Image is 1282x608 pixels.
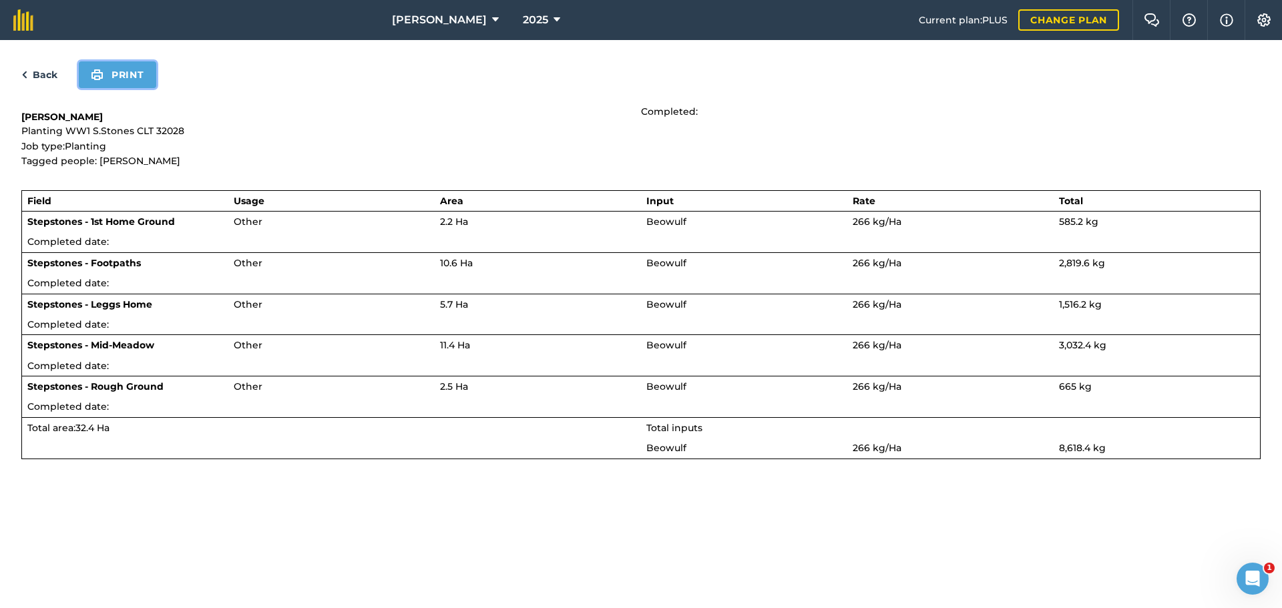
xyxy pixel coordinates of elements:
[228,376,435,397] td: Other
[21,67,27,83] img: svg+xml;base64,PHN2ZyB4bWxucz0iaHR0cDovL3d3dy53My5vcmcvMjAwMC9zdmciIHdpZHRoPSI5IiBoZWlnaHQ9IjI0Ii...
[847,211,1054,232] td: 266 kg / Ha
[641,104,1261,119] p: Completed:
[27,298,152,310] strong: Stepstones - Leggs Home
[435,335,641,356] td: 11.4 Ha
[435,190,641,211] th: Area
[523,12,548,28] span: 2025
[1054,252,1260,273] td: 2,819.6 kg
[22,417,641,438] td: Total area : 32.4 Ha
[392,12,487,28] span: [PERSON_NAME]
[1054,190,1260,211] th: Total
[228,211,435,232] td: Other
[22,356,1261,376] td: Completed date:
[847,376,1054,397] td: 266 kg / Ha
[641,335,847,356] td: Beowulf
[641,190,847,211] th: Input
[91,67,103,83] img: svg+xml;base64,PHN2ZyB4bWxucz0iaHR0cDovL3d3dy53My5vcmcvMjAwMC9zdmciIHdpZHRoPSIxOSIgaGVpZ2h0PSIyNC...
[13,9,33,31] img: fieldmargin Logo
[228,335,435,356] td: Other
[847,294,1054,314] td: 266 kg / Ha
[1144,13,1160,27] img: Two speech bubbles overlapping with the left bubble in the forefront
[27,257,141,269] strong: Stepstones - Footpaths
[1054,335,1260,356] td: 3,032.4 kg
[21,123,641,138] p: Planting WW1 S.Stones CLT 32028
[1264,563,1275,573] span: 1
[1181,13,1197,27] img: A question mark icon
[22,232,1261,252] td: Completed date:
[847,335,1054,356] td: 266 kg / Ha
[847,190,1054,211] th: Rate
[435,294,641,314] td: 5.7 Ha
[22,273,1261,294] td: Completed date:
[847,438,1054,459] td: 266 kg / Ha
[435,211,641,232] td: 2.2 Ha
[1054,376,1260,397] td: 665 kg
[27,380,164,392] strong: Stepstones - Rough Ground
[228,252,435,273] td: Other
[27,339,154,351] strong: Stepstones - Mid-Meadow
[21,110,641,123] h1: [PERSON_NAME]
[1018,9,1119,31] a: Change plan
[847,252,1054,273] td: 266 kg / Ha
[21,154,641,168] p: Tagged people: [PERSON_NAME]
[1237,563,1269,595] iframe: Intercom live chat
[641,211,847,232] td: Beowulf
[22,314,1261,335] td: Completed date:
[641,417,1261,438] td: Total inputs
[21,139,641,154] p: Job type: Planting
[228,190,435,211] th: Usage
[641,376,847,397] td: Beowulf
[22,190,228,211] th: Field
[1054,294,1260,314] td: 1,516.2 kg
[435,376,641,397] td: 2.5 Ha
[641,252,847,273] td: Beowulf
[641,438,847,459] td: Beowulf
[79,61,156,88] button: Print
[1256,13,1272,27] img: A cog icon
[641,294,847,314] td: Beowulf
[1054,211,1260,232] td: 585.2 kg
[228,294,435,314] td: Other
[1220,12,1233,28] img: svg+xml;base64,PHN2ZyB4bWxucz0iaHR0cDovL3d3dy53My5vcmcvMjAwMC9zdmciIHdpZHRoPSIxNyIgaGVpZ2h0PSIxNy...
[27,216,175,228] strong: Stepstones - 1st Home Ground
[1054,438,1260,459] td: 8,618.4 kg
[435,252,641,273] td: 10.6 Ha
[919,13,1008,27] span: Current plan : PLUS
[21,67,57,83] a: Back
[22,396,1261,417] td: Completed date:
